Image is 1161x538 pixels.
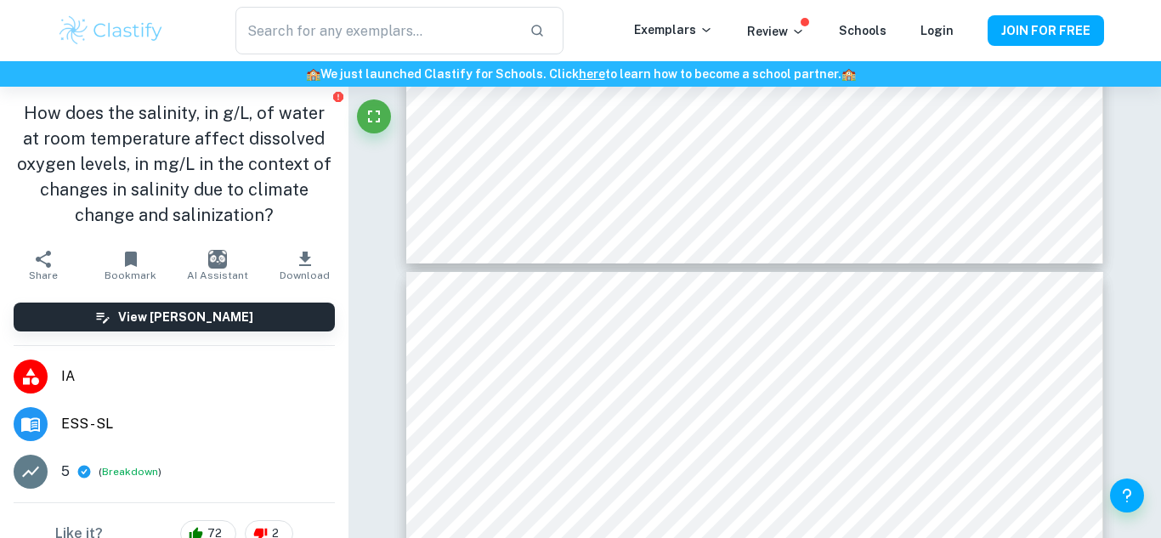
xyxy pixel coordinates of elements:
span: ( ) [99,464,161,480]
a: Login [920,24,954,37]
span: IA [61,366,335,387]
span: 🏫 [306,67,320,81]
button: Fullscreen [357,99,391,133]
span: AI Assistant [187,269,248,281]
button: Bookmark [87,241,173,289]
p: 5 [61,462,70,482]
h6: We just launched Clastify for Schools. Click to learn how to become a school partner. [3,65,1158,83]
img: Clastify logo [57,14,165,48]
a: here [579,67,605,81]
button: Report issue [332,90,345,103]
button: Breakdown [102,464,158,479]
h1: How does the salinity, in g/L, of water at room temperature affect dissolved oxygen levels, in mg... [14,100,335,228]
button: AI Assistant [174,241,261,289]
p: Exemplars [634,20,713,39]
img: AI Assistant [208,250,227,269]
span: ESS - SL [61,414,335,434]
span: Download [280,269,330,281]
span: 🏫 [841,67,856,81]
p: Review [747,22,805,41]
button: JOIN FOR FREE [988,15,1104,46]
input: Search for any exemplars... [235,7,516,54]
span: Bookmark [105,269,156,281]
span: Share [29,269,58,281]
button: View [PERSON_NAME] [14,303,335,331]
a: Schools [839,24,886,37]
button: Download [261,241,348,289]
h6: View [PERSON_NAME] [118,308,253,326]
button: Help and Feedback [1110,479,1144,513]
